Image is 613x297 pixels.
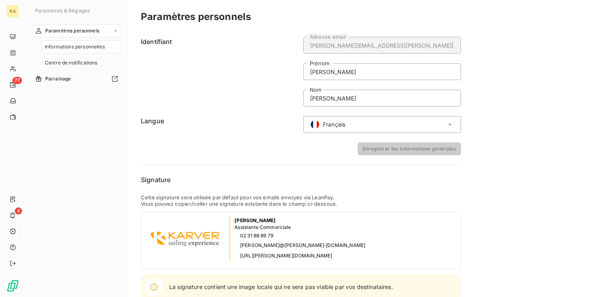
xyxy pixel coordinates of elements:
[141,116,298,133] h6: Langue
[42,40,121,53] a: Informations personnelles
[45,75,71,82] span: Parrainage
[141,194,461,201] p: Cette signature sera utilisée par défaut pour vos emails envoyés via LeanPay.
[240,242,365,248] span: [PERSON_NAME]@[PERSON_NAME]‑[DOMAIN_NAME]
[145,278,393,296] div: La signature contient une image locale qui ne sera pas visible par vos destinataires.
[303,63,461,80] input: placeholder
[32,72,121,85] a: Parrainage
[12,77,22,84] span: 77
[45,27,99,34] span: Paramètres personnels
[234,251,238,259] img: clip_image016.gif
[6,279,19,292] img: Logo LeanPay
[141,10,251,24] h3: Paramètres personnels
[240,233,273,239] span: 02 31 88 89 79
[234,241,238,249] img: clip_image014.gif
[303,90,461,106] input: placeholder
[358,142,461,155] button: Enregistrer les informations générales
[141,201,461,207] p: Vous pouvez copier/coller une signature existante dans le champ ci-dessous.
[303,37,461,54] input: placeholder
[35,8,90,14] span: Paramètres & Réglages
[141,175,461,185] h6: Signature
[42,56,121,69] a: Centre de notifications
[45,43,105,50] span: Informations personnelles
[6,5,19,18] div: KA
[15,207,22,215] span: 4
[240,253,333,259] span: [URL][PERSON_NAME][DOMAIN_NAME]
[586,270,605,289] iframe: Intercom live chat
[234,232,238,240] img: clip_image012.gif
[234,217,276,223] span: [PERSON_NAME]
[45,59,97,66] span: Centre de notifications
[323,120,345,128] span: Français
[141,37,298,106] h6: Identifiant
[146,229,225,249] img: AQ6q7Ek8BJkPAAAAAElFTkSuQmCC
[234,224,291,230] span: Assistante Commerciale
